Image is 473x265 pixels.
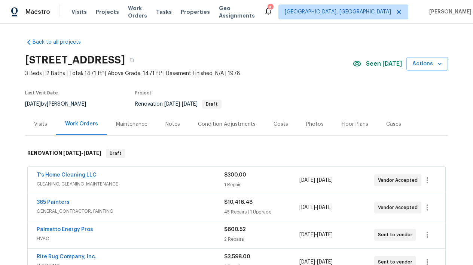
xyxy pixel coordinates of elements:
[378,177,421,184] span: Vendor Accepted
[285,8,391,16] span: [GEOGRAPHIC_DATA], [GEOGRAPHIC_DATA]
[37,208,224,215] span: GENERAL_CONTRACTOR, PAINTING
[306,121,324,128] div: Photos
[27,149,101,158] h6: RENOVATION
[25,102,41,107] span: [DATE]
[317,178,333,183] span: [DATE]
[65,120,98,128] div: Work Orders
[299,178,315,183] span: [DATE]
[317,259,333,265] span: [DATE]
[164,102,198,107] span: -
[299,232,315,237] span: [DATE]
[224,200,253,205] span: $10,416.48
[165,121,180,128] div: Notes
[25,141,448,165] div: RENOVATION [DATE]-[DATE]Draft
[34,121,47,128] div: Visits
[406,57,448,71] button: Actions
[37,172,97,178] a: T’s Home Cleaning LLC
[412,59,442,69] span: Actions
[25,70,353,77] span: 3 Beds | 2 Baths | Total: 1471 ft² | Above Grade: 1471 ft² | Basement Finished: N/A | 1978
[83,150,101,156] span: [DATE]
[268,4,273,12] div: 8
[37,227,93,232] a: Palmetto Energy Pros
[299,205,315,210] span: [DATE]
[224,172,246,178] span: $300.00
[366,60,402,68] span: Seen [DATE]
[378,204,421,211] span: Vendor Accepted
[116,121,147,128] div: Maintenance
[63,150,81,156] span: [DATE]
[37,180,224,188] span: CLEANING, CLEANING_MAINTENANCE
[25,38,97,46] a: Back to all projects
[135,102,222,107] span: Renovation
[224,254,250,259] span: $3,598.00
[25,56,125,64] h2: [STREET_ADDRESS]
[107,150,125,157] span: Draft
[317,232,333,237] span: [DATE]
[25,8,50,16] span: Maestro
[224,227,246,232] span: $600.52
[299,204,333,211] span: -
[181,8,210,16] span: Properties
[299,259,315,265] span: [DATE]
[224,236,299,243] div: 2 Repairs
[317,205,333,210] span: [DATE]
[386,121,401,128] div: Cases
[224,208,299,216] div: 45 Repairs | 1 Upgrade
[37,254,97,259] a: Rite Rug Company, Inc.
[203,102,221,106] span: Draft
[37,235,224,242] span: HVAC
[426,8,472,16] span: [PERSON_NAME]
[63,150,101,156] span: -
[299,177,333,184] span: -
[164,102,180,107] span: [DATE]
[128,4,147,19] span: Work Orders
[25,100,95,109] div: by [PERSON_NAME]
[25,91,58,95] span: Last Visit Date
[299,231,333,238] span: -
[274,121,288,128] div: Costs
[37,200,70,205] a: 365 Painters
[219,4,255,19] span: Geo Assignments
[156,9,172,15] span: Tasks
[198,121,256,128] div: Condition Adjustments
[378,231,415,238] span: Sent to vendor
[71,8,87,16] span: Visits
[182,102,198,107] span: [DATE]
[224,181,299,188] div: 1 Repair
[135,91,152,95] span: Project
[342,121,368,128] div: Floor Plans
[96,8,119,16] span: Projects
